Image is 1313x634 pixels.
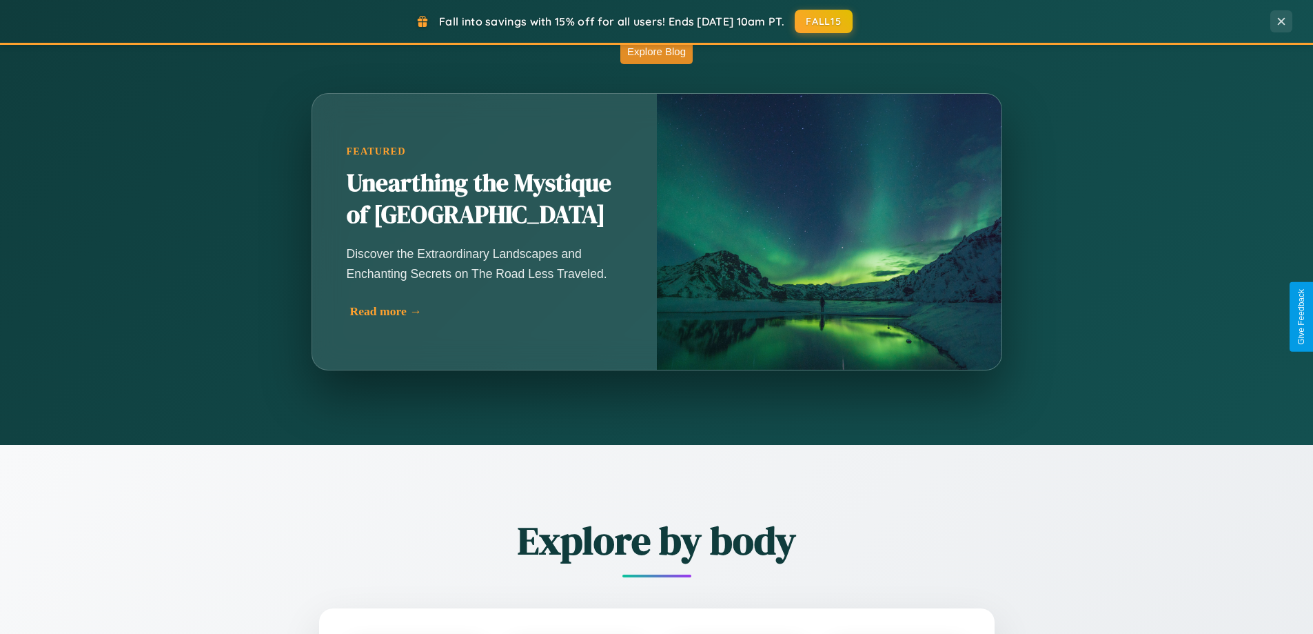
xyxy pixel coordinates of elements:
[795,10,853,33] button: FALL15
[620,39,693,64] button: Explore Blog
[347,244,622,283] p: Discover the Extraordinary Landscapes and Enchanting Secrets on The Road Less Traveled.
[439,14,784,28] span: Fall into savings with 15% off for all users! Ends [DATE] 10am PT.
[243,514,1070,567] h2: Explore by body
[347,146,622,157] div: Featured
[1296,289,1306,345] div: Give Feedback
[347,168,622,231] h2: Unearthing the Mystique of [GEOGRAPHIC_DATA]
[350,304,626,319] div: Read more →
